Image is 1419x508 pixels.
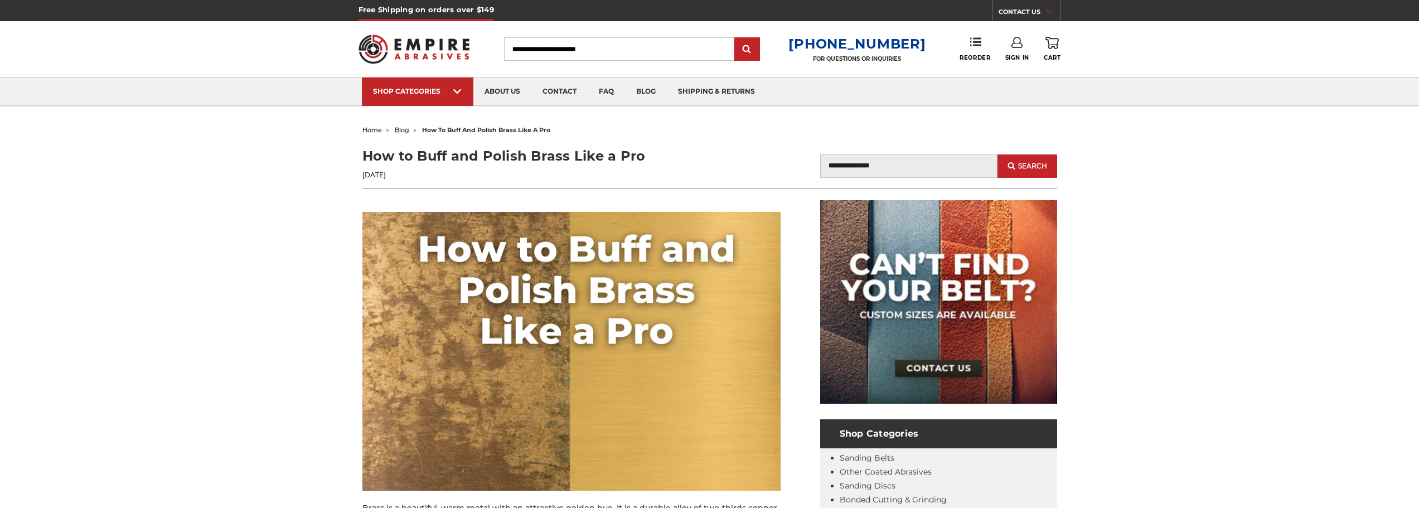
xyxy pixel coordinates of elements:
div: SHOP CATEGORIES [373,87,462,95]
span: how to buff and polish brass like a pro [422,126,550,134]
h4: Shop Categories [820,419,1057,448]
span: Search [1018,162,1047,170]
a: faq [588,78,625,106]
a: blog [625,78,667,106]
a: Bonded Cutting & Grinding [840,495,947,505]
img: Empire Abrasives [359,27,470,71]
p: FOR QUESTIONS OR INQUIRIES [788,55,926,62]
a: Other Coated Abrasives [840,467,932,477]
a: Sanding Belts [840,453,894,463]
a: Cart [1044,37,1060,61]
input: Submit [736,38,758,61]
a: CONTACT US [999,6,1060,21]
a: Reorder [960,37,990,61]
span: Reorder [960,54,990,61]
a: [PHONE_NUMBER] [788,36,926,52]
a: about us [473,78,531,106]
a: shipping & returns [667,78,766,106]
span: Cart [1044,54,1060,61]
img: promo banner for custom belts. [820,200,1057,404]
span: Sign In [1005,54,1029,61]
button: Search [997,154,1057,178]
h1: How to Buff and Polish Brass Like a Pro [362,146,710,166]
a: contact [531,78,588,106]
a: home [362,126,382,134]
img: How to buff and polish brass like a pro - clean tarnish and get a mirror reflection finish [362,212,781,491]
p: [DATE] [362,170,710,180]
a: blog [395,126,409,134]
a: Sanding Discs [840,481,895,491]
